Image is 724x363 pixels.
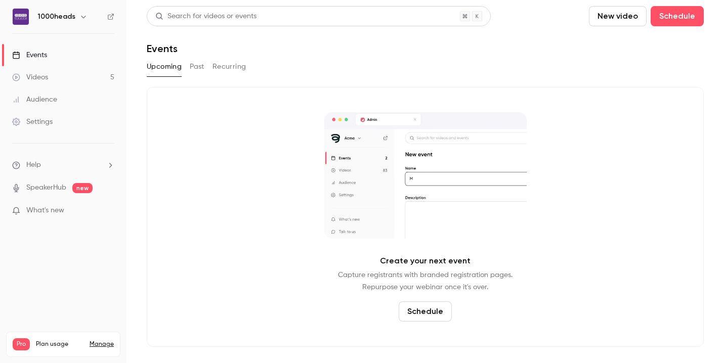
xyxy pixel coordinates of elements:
a: Manage [90,340,114,348]
img: 1000heads [13,9,29,25]
h1: Events [147,42,178,55]
span: new [72,183,93,193]
li: help-dropdown-opener [12,160,114,170]
div: Videos [12,72,48,82]
p: Capture registrants with branded registration pages. Repurpose your webinar once it's over. [338,269,513,293]
button: New video [589,6,647,26]
span: Plan usage [36,340,83,348]
button: Schedule [399,301,452,322]
button: Past [190,59,204,75]
span: Help [26,160,41,170]
div: Audience [12,95,57,105]
div: Events [12,50,47,60]
p: Create your next event [380,255,471,267]
iframe: Noticeable Trigger [102,206,114,215]
div: Search for videos or events [155,11,257,22]
span: What's new [26,205,64,216]
button: Recurring [212,59,246,75]
h6: 1000heads [37,12,75,22]
button: Upcoming [147,59,182,75]
button: Schedule [651,6,704,26]
span: Pro [13,338,30,350]
div: Settings [12,117,53,127]
a: SpeakerHub [26,183,66,193]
